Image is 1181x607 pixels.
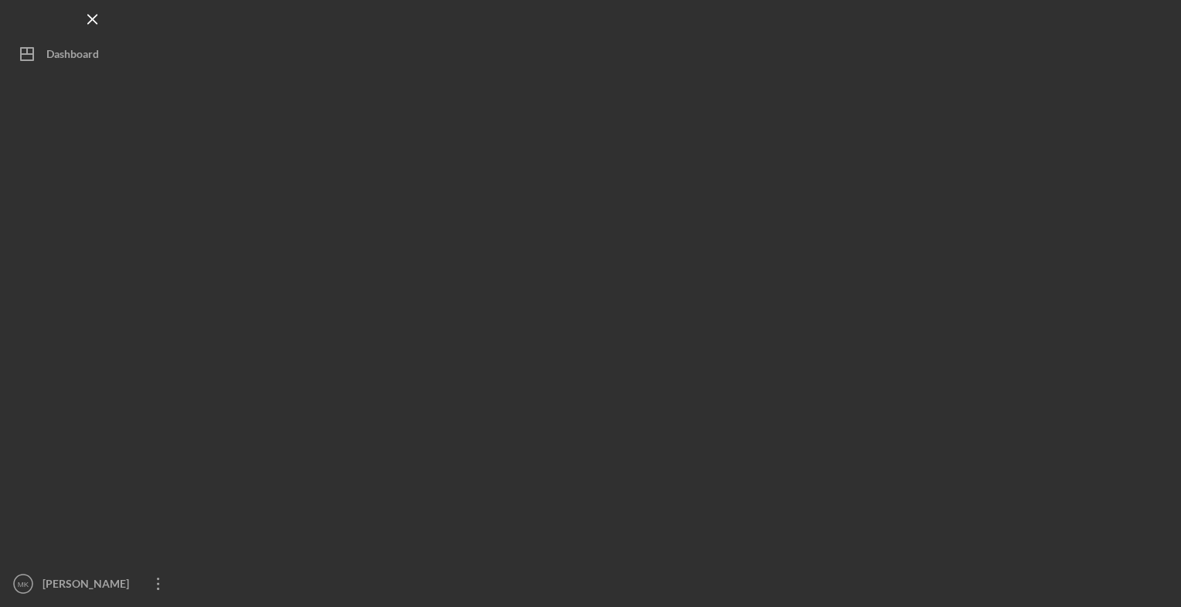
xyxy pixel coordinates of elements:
[46,39,99,73] div: Dashboard
[8,568,178,599] button: MK[PERSON_NAME]
[8,39,178,70] button: Dashboard
[39,568,139,603] div: [PERSON_NAME]
[18,580,29,588] text: MK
